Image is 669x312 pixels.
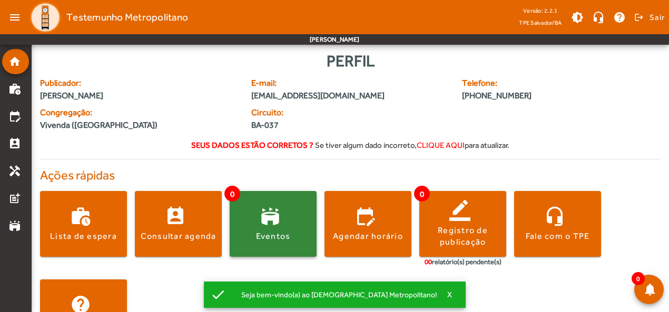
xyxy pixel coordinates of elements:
[251,89,450,102] span: [EMAIL_ADDRESS][DOMAIN_NAME]
[8,137,21,150] mat-icon: perm_contact_calendar
[526,230,590,242] div: Fale com o TPE
[40,77,239,89] span: Publicador:
[425,258,432,266] span: 00
[417,140,465,149] span: clique aqui
[233,287,437,302] div: Seja bem-vindo(a) ao [DEMOGRAPHIC_DATA] Metropolitano!
[8,192,21,205] mat-icon: post_add
[224,186,240,202] span: 0
[447,290,452,299] span: X
[514,191,601,257] button: Fale com o TPE
[8,165,21,177] mat-icon: handyman
[66,9,188,26] span: Testemunho Metropolitano
[8,219,21,232] mat-icon: stadium
[8,55,21,68] mat-icon: home
[25,2,188,33] a: Testemunho Metropolitano
[4,7,25,28] mat-icon: menu
[425,257,501,267] div: relatório(s) pendente(s)
[40,89,239,102] span: [PERSON_NAME]
[256,230,291,242] div: Eventos
[462,89,608,102] span: [PHONE_NUMBER]
[333,230,403,242] div: Agendar horário
[40,168,661,183] h4: Ações rápidas
[419,225,506,248] div: Registro de publicação
[8,110,21,123] mat-icon: edit_calendar
[519,4,562,17] div: Versão: 2.2.1
[40,119,158,132] span: Vivenda ([GEOGRAPHIC_DATA])
[462,77,608,89] span: Telefone:
[519,17,562,28] span: TPE Salvador/BA
[251,106,344,119] span: Circuito:
[414,186,430,202] span: 0
[191,140,313,149] strong: Seus dados estão corretos ?
[230,191,317,257] button: Eventos
[210,287,226,303] mat-icon: check
[40,191,127,257] button: Lista de espera
[8,83,21,95] mat-icon: work_history
[632,272,645,285] span: 0
[437,290,464,299] button: X
[324,191,411,257] button: Agendar horário
[650,9,665,26] span: Sair
[419,191,506,257] button: Registro de publicação
[633,9,665,25] button: Sair
[315,140,509,149] span: Se tiver algum dado incorreto, para atualizar.
[50,230,117,242] div: Lista de espera
[29,2,61,33] img: Logo TPE
[40,106,239,119] span: Congregação:
[251,119,344,132] span: BA-037
[135,191,222,257] button: Consultar agenda
[141,230,217,242] div: Consultar agenda
[251,77,450,89] span: E-mail:
[40,49,661,73] div: Perfil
